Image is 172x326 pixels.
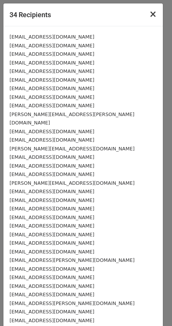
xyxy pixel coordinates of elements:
[10,43,94,48] small: [EMAIL_ADDRESS][DOMAIN_NAME]
[10,249,94,255] small: [EMAIL_ADDRESS][DOMAIN_NAME]
[10,266,94,272] small: [EMAIL_ADDRESS][DOMAIN_NAME]
[10,10,51,20] h5: 34 Recipients
[10,300,135,306] small: [EMAIL_ADDRESS][PERSON_NAME][DOMAIN_NAME]
[10,137,94,143] small: [EMAIL_ADDRESS][DOMAIN_NAME]
[10,163,94,169] small: [EMAIL_ADDRESS][DOMAIN_NAME]
[10,274,94,280] small: [EMAIL_ADDRESS][DOMAIN_NAME]
[10,60,94,66] small: [EMAIL_ADDRESS][DOMAIN_NAME]
[10,129,94,134] small: [EMAIL_ADDRESS][DOMAIN_NAME]
[10,68,94,74] small: [EMAIL_ADDRESS][DOMAIN_NAME]
[10,146,135,152] small: [PERSON_NAME][EMAIL_ADDRESS][DOMAIN_NAME]
[10,318,94,323] small: [EMAIL_ADDRESS][DOMAIN_NAME]
[10,51,94,57] small: [EMAIL_ADDRESS][DOMAIN_NAME]
[10,171,94,177] small: [EMAIL_ADDRESS][DOMAIN_NAME]
[10,240,94,246] small: [EMAIL_ADDRESS][DOMAIN_NAME]
[10,292,94,297] small: [EMAIL_ADDRESS][DOMAIN_NAME]
[10,232,94,237] small: [EMAIL_ADDRESS][DOMAIN_NAME]
[10,111,134,126] small: [PERSON_NAME][EMAIL_ADDRESS][PERSON_NAME][DOMAIN_NAME]
[10,154,94,160] small: [EMAIL_ADDRESS][DOMAIN_NAME]
[10,77,94,83] small: [EMAIL_ADDRESS][DOMAIN_NAME]
[10,86,94,91] small: [EMAIL_ADDRESS][DOMAIN_NAME]
[10,206,94,211] small: [EMAIL_ADDRESS][DOMAIN_NAME]
[10,34,94,40] small: [EMAIL_ADDRESS][DOMAIN_NAME]
[10,180,135,186] small: [PERSON_NAME][EMAIL_ADDRESS][DOMAIN_NAME]
[10,283,94,289] small: [EMAIL_ADDRESS][DOMAIN_NAME]
[143,3,163,25] button: Close
[10,189,94,194] small: [EMAIL_ADDRESS][DOMAIN_NAME]
[10,197,94,203] small: [EMAIL_ADDRESS][DOMAIN_NAME]
[10,223,94,229] small: [EMAIL_ADDRESS][DOMAIN_NAME]
[10,309,94,315] small: [EMAIL_ADDRESS][DOMAIN_NAME]
[134,289,172,326] iframe: Chat Widget
[10,215,94,220] small: [EMAIL_ADDRESS][DOMAIN_NAME]
[10,257,135,263] small: [EMAIL_ADDRESS][PERSON_NAME][DOMAIN_NAME]
[10,94,94,100] small: [EMAIL_ADDRESS][DOMAIN_NAME]
[10,103,94,108] small: [EMAIL_ADDRESS][DOMAIN_NAME]
[149,9,157,19] span: ×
